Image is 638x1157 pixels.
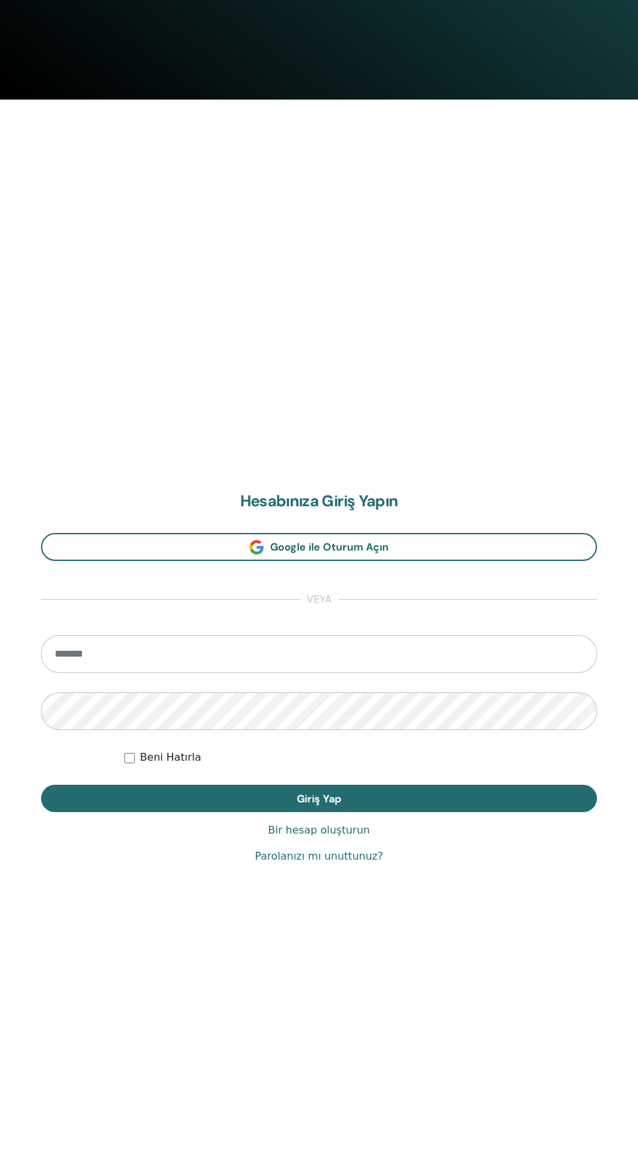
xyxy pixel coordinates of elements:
font: Beni Hatırla [140,751,201,763]
font: Google ile Oturum Açın [270,540,389,554]
font: Bir hesap oluşturun [268,824,370,836]
font: Parolanızı mı unuttunuz? [255,850,383,862]
a: Bir hesap oluşturun [268,823,370,838]
font: Giriş Yap [297,792,341,806]
font: veya [307,592,332,606]
font: Hesabınıza Giriş Yapın [240,491,398,511]
div: Beni süresiz olarak veya manuel olarak çıkış yapana kadar kimlik doğrulamalı tut [124,750,597,765]
button: Giriş Yap [41,785,597,812]
a: Parolanızı mı unuttunuz? [255,849,383,864]
a: Google ile Oturum Açın [41,533,597,561]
